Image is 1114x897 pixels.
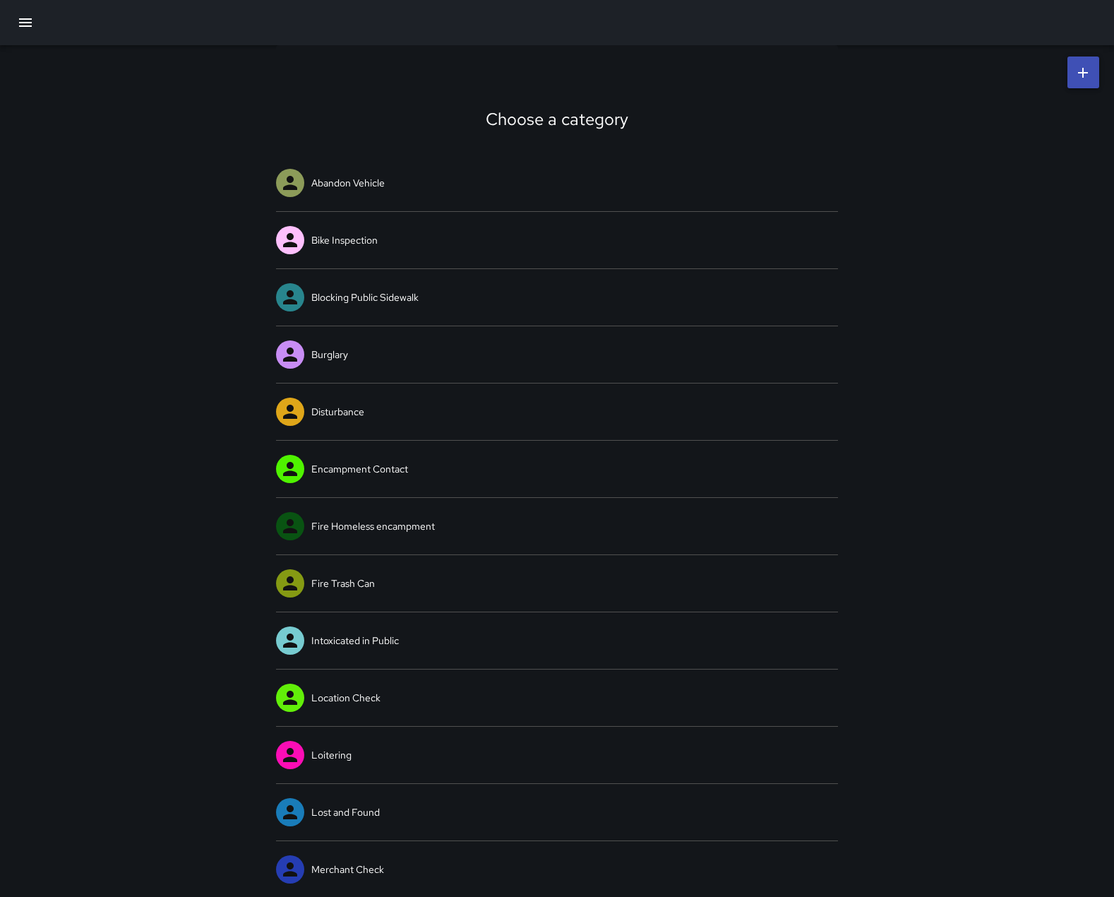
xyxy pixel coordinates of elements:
a: Disturbance [276,384,839,440]
a: Location Check [276,670,839,726]
div: Choose a category [294,108,821,130]
a: Encampment Contact [276,441,839,497]
a: Burglary [276,326,839,383]
a: Fire Homeless encampment [276,498,839,554]
a: Lost and Found [276,784,839,840]
a: Bike Inspection [276,212,839,268]
a: Intoxicated in Public [276,612,839,669]
a: Fire Trash Can [276,555,839,612]
a: Blocking Public Sidewalk [276,269,839,326]
a: Loitering [276,727,839,783]
a: Abandon Vehicle [276,155,839,211]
